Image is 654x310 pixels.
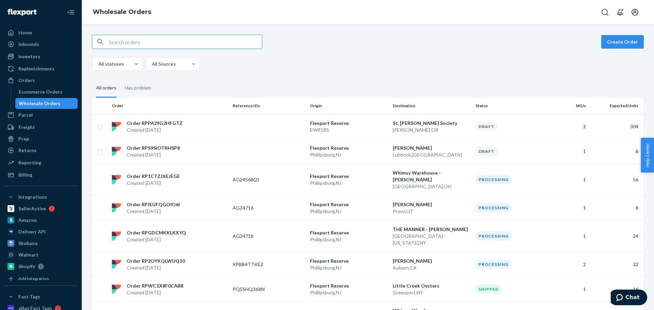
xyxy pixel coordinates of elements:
p: PQ5SHQ36XN [233,286,287,293]
div: Processing [476,203,512,212]
p: Flexport Reserve [310,229,387,236]
p: Flexport Reserve [310,258,387,264]
p: THE MANNER - [PERSON_NAME] [393,226,470,233]
div: Has problem [125,79,151,97]
input: All Sources [151,61,152,67]
a: Inbounds [4,39,78,50]
div: Processing [476,175,512,184]
td: 32 [589,252,644,277]
button: Create Order [601,35,644,49]
a: Walmart [4,249,78,260]
td: 24 [589,220,644,252]
th: Expected Units [589,98,644,114]
p: Flexport Reserve [310,145,387,151]
p: Order RP1CTZJXEJEGE [127,173,180,180]
ol: breadcrumbs [87,2,157,22]
p: Order RPS9SIOTRHSP8 [127,145,180,151]
div: Inbounds [18,41,39,48]
p: [PERSON_NAME] [393,145,470,151]
div: Integrations [18,194,47,200]
div: Shopify [18,263,35,270]
td: 1 [550,139,589,164]
button: Open Search Box [598,5,612,19]
div: All orders [96,79,116,98]
div: Freight [18,124,35,131]
p: [PERSON_NAME] , OR [393,127,470,133]
div: Prep [18,135,29,142]
a: Replenishments [4,63,78,74]
p: Phillipsburg , NJ [310,151,387,158]
div: Ecommerce Orders [19,88,62,95]
p: [GEOGRAPHIC_DATA] , OH [393,183,470,190]
button: Close Navigation [64,5,78,19]
p: Order RPJEUFQGOIO6I [127,201,180,208]
p: EWR1RS [310,127,387,133]
p: Auburn , CA [393,264,470,271]
p: Order RP2OYKQLWUQ10 [127,258,185,264]
img: flexport logo [112,231,121,241]
p: Created [DATE] [127,127,183,133]
td: 8 [589,195,644,220]
a: Inventory [4,51,78,62]
a: Returns [4,145,78,156]
a: Parcel [4,110,78,120]
p: Phillipsburg , NJ [310,236,387,243]
p: Greenport , NY [393,289,470,296]
img: flexport logo [112,147,121,156]
a: Shopify [4,261,78,272]
button: Help Center [641,138,654,173]
div: Home [18,29,32,36]
p: Order RPWC1X8F0CAB8 [127,282,183,289]
p: Phillipsburg , NJ [310,180,387,186]
div: Walmart [18,251,38,258]
p: Created [DATE] [127,236,186,243]
p: Flexport Reserve [310,201,387,208]
th: Order [109,98,230,114]
iframe: Opens a widget where you can chat to one of our agents [611,290,647,307]
div: Wholesale Orders [19,100,60,107]
p: Little Creek Oysters [393,282,470,289]
button: Integrations [4,192,78,202]
p: Created [DATE] [127,264,185,271]
a: Home [4,27,78,38]
p: Created [DATE] [127,208,180,215]
div: Processing [476,231,512,241]
a: Wholesale Orders [93,8,151,16]
div: Inventory [18,53,40,60]
th: Destination [390,98,473,114]
a: Add Integration [4,275,78,283]
button: Open notifications [613,5,627,19]
td: 56 [589,164,644,195]
div: Deliverr API [18,228,46,235]
input: Search orders [109,35,262,49]
p: AG24716 [233,205,287,211]
p: [PERSON_NAME] [393,258,470,264]
a: Freight [4,122,78,133]
a: Wholesale Orders [15,98,78,109]
img: flexport logo [112,122,121,131]
a: Deliverr API [4,226,78,237]
th: Origin [307,98,390,114]
p: Flexport Reserve [310,120,387,127]
p: Lubbock , [GEOGRAPHIC_DATA] [393,151,470,158]
div: Draft [476,147,498,156]
div: Reporting [18,159,41,166]
td: 8 [589,139,644,164]
div: Returns [18,147,36,154]
td: 304 [589,114,644,139]
div: Shipped [476,284,502,294]
p: Created [DATE] [127,151,180,158]
p: St. [PERSON_NAME] Society [393,120,470,127]
p: Created [DATE] [127,289,183,296]
th: Status [473,98,550,114]
a: Prep [4,133,78,144]
div: Add Integration [18,276,49,281]
td: 16 [589,277,644,301]
a: Amazon [4,215,78,226]
img: flexport logo [112,284,121,294]
a: Ecommerce Orders [15,86,78,97]
p: [PERSON_NAME] [393,201,470,208]
a: Billing [4,169,78,180]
